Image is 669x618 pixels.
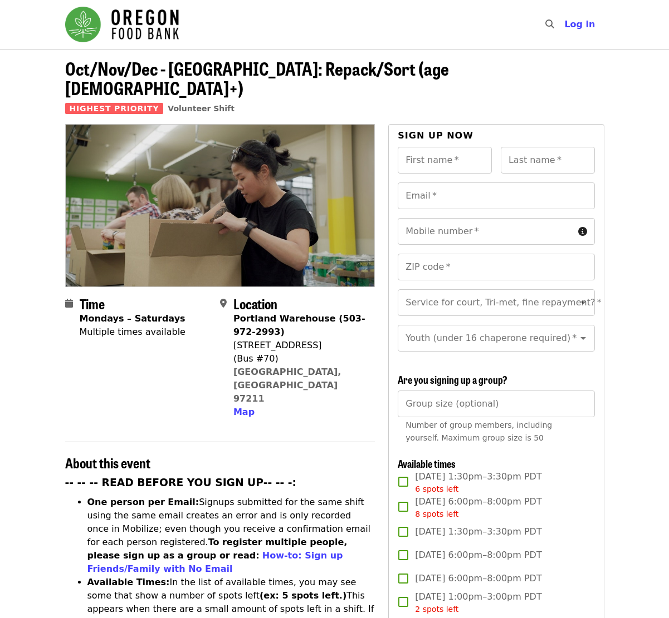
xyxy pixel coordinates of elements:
span: [DATE] 6:00pm–8:00pm PDT [415,548,541,562]
span: [DATE] 1:00pm–3:00pm PDT [415,590,541,615]
a: Volunteer Shift [168,104,235,113]
input: [object Object] [398,390,594,417]
span: Number of group members, including yourself. Maximum group size is 50 [406,421,552,442]
button: Open [575,295,591,310]
strong: Portland Warehouse (503-972-2993) [233,313,365,337]
span: [DATE] 6:00pm–8:00pm PDT [415,572,541,585]
strong: Available Times: [87,577,170,587]
span: [DATE] 1:30pm–3:30pm PDT [415,470,541,495]
strong: One person per Email: [87,497,199,507]
strong: To register multiple people, please sign up as a group or read: [87,537,348,561]
div: [STREET_ADDRESS] [233,339,366,352]
span: Are you signing up a group? [398,372,507,387]
img: Oct/Nov/Dec - Portland: Repack/Sort (age 8+) organized by Oregon Food Bank [66,125,375,286]
span: Available times [398,456,456,471]
a: How-to: Sign up Friends/Family with No Email [87,550,343,574]
button: Log in [555,13,604,36]
span: Time [80,294,105,313]
span: Oct/Nov/Dec - [GEOGRAPHIC_DATA]: Repack/Sort (age [DEMOGRAPHIC_DATA]+) [65,55,449,101]
button: Map [233,406,255,419]
input: Mobile number [398,218,573,245]
strong: Mondays – Saturdays [80,313,185,324]
span: About this event [65,453,150,472]
a: [GEOGRAPHIC_DATA], [GEOGRAPHIC_DATA] 97211 [233,367,341,404]
input: ZIP code [398,254,594,280]
span: 6 spots left [415,484,458,493]
strong: -- -- -- READ BEFORE YOU SIGN UP-- -- -: [65,477,297,488]
span: 2 spots left [415,605,458,614]
div: Multiple times available [80,325,185,339]
input: Last name [501,147,595,174]
span: Sign up now [398,130,473,141]
strong: (ex: 5 spots left.) [260,590,346,601]
i: map-marker-alt icon [220,298,227,309]
input: First name [398,147,492,174]
i: search icon [545,19,554,29]
i: calendar icon [65,298,73,309]
div: (Bus #70) [233,352,366,365]
span: 8 spots left [415,510,458,518]
img: Oregon Food Bank - Home [65,7,179,42]
i: circle-info icon [578,226,587,237]
span: Location [233,294,277,313]
span: Map [233,407,255,417]
input: Email [398,182,594,209]
input: Search [561,11,570,38]
span: Log in [564,19,595,29]
li: Signups submitted for the same shift using the same email creates an error and is only recorded o... [87,496,375,576]
span: Highest Priority [65,103,164,114]
span: [DATE] 6:00pm–8:00pm PDT [415,495,541,520]
span: [DATE] 1:30pm–3:30pm PDT [415,525,541,538]
button: Open [575,330,591,346]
